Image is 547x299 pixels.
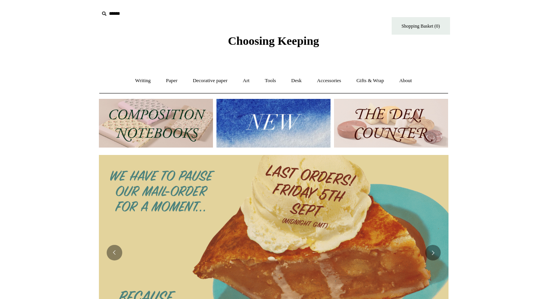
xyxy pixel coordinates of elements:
[258,70,283,91] a: Tools
[107,245,122,260] button: Previous
[392,70,419,91] a: About
[99,99,213,148] img: 202302 Composition ledgers.jpg__PID:69722ee6-fa44-49dd-a067-31375e5d54ec
[228,34,319,47] span: Choosing Keeping
[228,40,319,46] a: Choosing Keeping
[392,17,450,35] a: Shopping Basket (0)
[284,70,309,91] a: Desk
[186,70,234,91] a: Decorative paper
[216,99,331,148] img: New.jpg__PID:f73bdf93-380a-4a35-bcfe-7823039498e1
[425,245,441,260] button: Next
[349,70,391,91] a: Gifts & Wrap
[128,70,158,91] a: Writing
[334,99,448,148] img: The Deli Counter
[159,70,185,91] a: Paper
[236,70,257,91] a: Art
[310,70,348,91] a: Accessories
